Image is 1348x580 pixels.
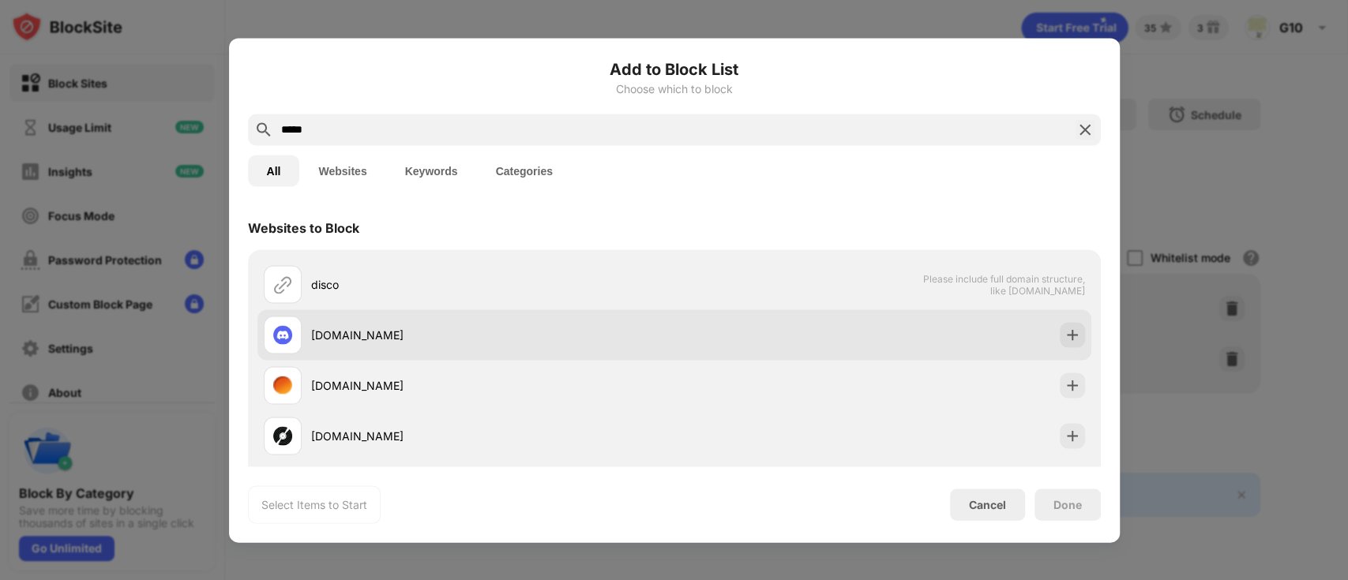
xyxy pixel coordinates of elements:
[273,376,292,395] img: favicons
[248,219,359,235] div: Websites to Block
[969,498,1006,511] div: Cancel
[248,155,300,186] button: All
[311,327,674,343] div: [DOMAIN_NAME]
[248,57,1101,80] h6: Add to Block List
[311,377,674,394] div: [DOMAIN_NAME]
[273,275,292,294] img: url.svg
[248,82,1101,95] div: Choose which to block
[1053,498,1082,511] div: Done
[299,155,385,186] button: Websites
[386,155,477,186] button: Keywords
[922,272,1085,296] span: Please include full domain structure, like [DOMAIN_NAME]
[477,155,572,186] button: Categories
[273,325,292,344] img: favicons
[311,428,674,444] div: [DOMAIN_NAME]
[311,276,674,293] div: disco
[261,496,367,512] div: Select Items to Start
[254,120,273,139] img: search.svg
[1076,120,1095,139] img: search-close
[273,426,292,445] img: favicons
